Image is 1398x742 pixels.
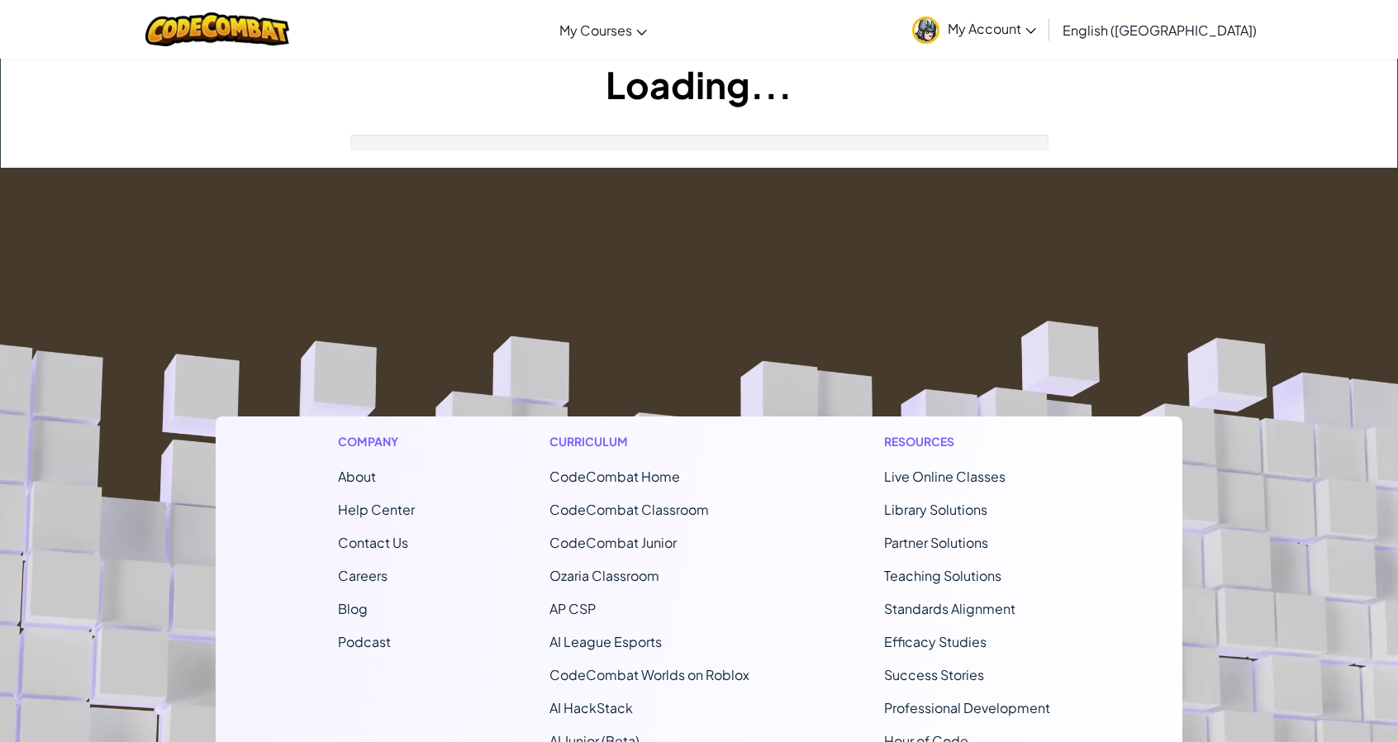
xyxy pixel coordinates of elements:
a: Careers [338,567,388,584]
a: English ([GEOGRAPHIC_DATA]) [1054,7,1265,52]
a: My Courses [551,7,655,52]
a: Professional Development [884,699,1050,716]
a: Teaching Solutions [884,567,1001,584]
a: AP CSP [549,600,596,617]
a: About [338,468,376,485]
a: Standards Alignment [884,600,1015,617]
a: Success Stories [884,666,984,683]
a: Efficacy Studies [884,633,987,650]
a: Partner Solutions [884,534,988,551]
img: avatar [912,17,939,44]
a: Podcast [338,633,391,650]
a: Blog [338,600,368,617]
span: Contact Us [338,534,408,551]
a: Ozaria Classroom [549,567,659,584]
h1: Curriculum [549,433,749,450]
img: CodeCombat logo [145,12,290,46]
a: My Account [904,3,1044,55]
h1: Resources [884,433,1060,450]
a: CodeCombat Classroom [549,501,709,518]
h1: Company [338,433,415,450]
a: CodeCombat Junior [549,534,677,551]
a: AI HackStack [549,699,633,716]
span: English ([GEOGRAPHIC_DATA]) [1063,21,1257,39]
span: My Account [948,20,1036,37]
span: CodeCombat Home [549,468,680,485]
h1: Loading... [1,59,1397,110]
a: AI League Esports [549,633,662,650]
a: CodeCombat Worlds on Roblox [549,666,749,683]
a: Library Solutions [884,501,987,518]
a: Help Center [338,501,415,518]
span: My Courses [559,21,632,39]
a: Live Online Classes [884,468,1006,485]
